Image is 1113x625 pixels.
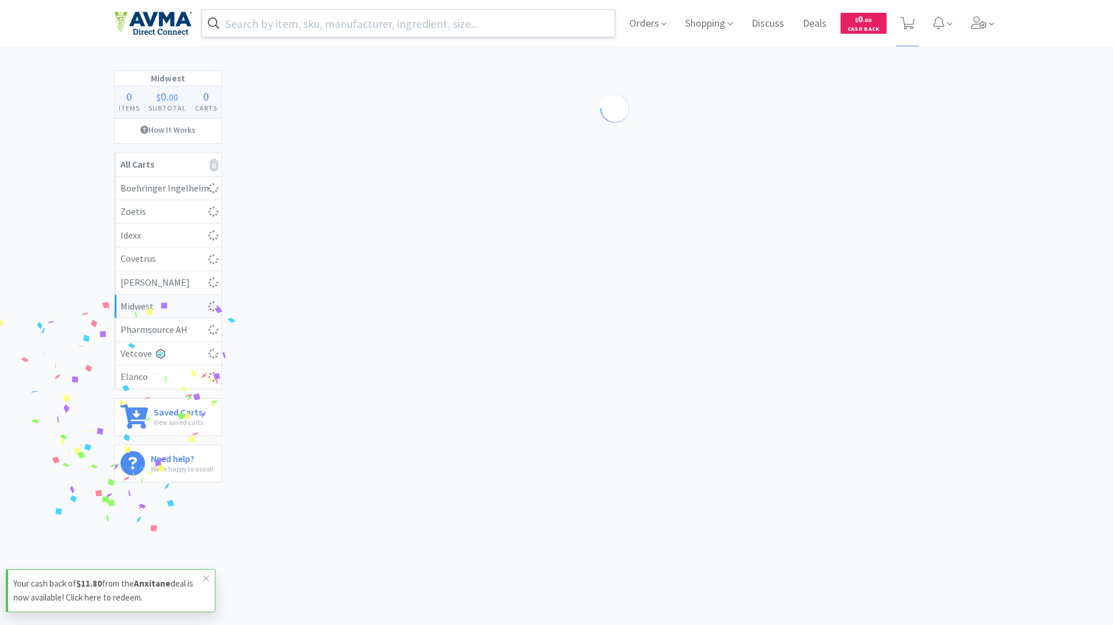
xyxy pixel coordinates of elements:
[120,299,215,314] div: Midwest
[115,200,221,224] a: Zoetis
[120,204,215,219] div: Zoetis
[144,91,191,102] div: .
[855,16,858,24] span: $
[747,19,789,29] a: Discuss
[76,578,102,589] strong: $11.80
[115,224,221,248] a: Idexx
[161,89,166,104] span: 0
[115,271,221,295] a: [PERSON_NAME]
[120,346,215,361] div: Vetcove
[203,89,209,104] span: 0
[115,365,221,389] a: Elanco
[151,463,214,474] p: We're happy to assist!
[115,153,221,177] a: All Carts0
[144,102,191,113] h4: Subtotal
[841,8,887,39] a: $0.00Cash Back
[210,159,218,172] i: 0
[157,91,161,103] span: $
[169,91,178,103] span: 00
[202,10,615,37] input: Search by item, sku, manufacturer, ingredient, size...
[120,370,215,385] div: Elanco
[115,342,221,366] a: Vetcove
[120,181,215,196] div: Boehringer Ingelheim
[120,275,215,290] div: [PERSON_NAME]
[13,577,203,605] p: Your cash back of from the deal is now available! Click here to redeem.
[190,102,221,113] h4: Carts
[115,102,144,113] h4: Items
[798,19,831,29] a: Deals
[154,404,203,417] h6: Saved Carts
[115,295,221,319] a: Midwest
[120,251,215,267] div: Covetrus
[114,11,192,35] img: e4e33dab9f054f5782a47901c742baa9_102.png
[115,177,221,201] a: Boehringer Ingelheim
[120,322,215,338] div: Pharmsource AH
[134,578,171,589] strong: Anxitane
[115,71,221,86] h1: Midwest
[115,119,221,141] a: How It Works
[848,26,880,34] span: Cash Back
[115,318,221,342] a: Pharmsource AH
[863,16,871,24] span: . 00
[154,417,203,428] p: View saved carts
[120,158,154,170] strong: All Carts
[120,228,215,243] div: Idexx
[114,398,222,436] a: Saved CartsView saved carts
[126,89,132,104] span: 0
[115,247,221,271] a: Covetrus
[151,451,214,463] h6: Need help?
[855,13,871,24] span: 0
